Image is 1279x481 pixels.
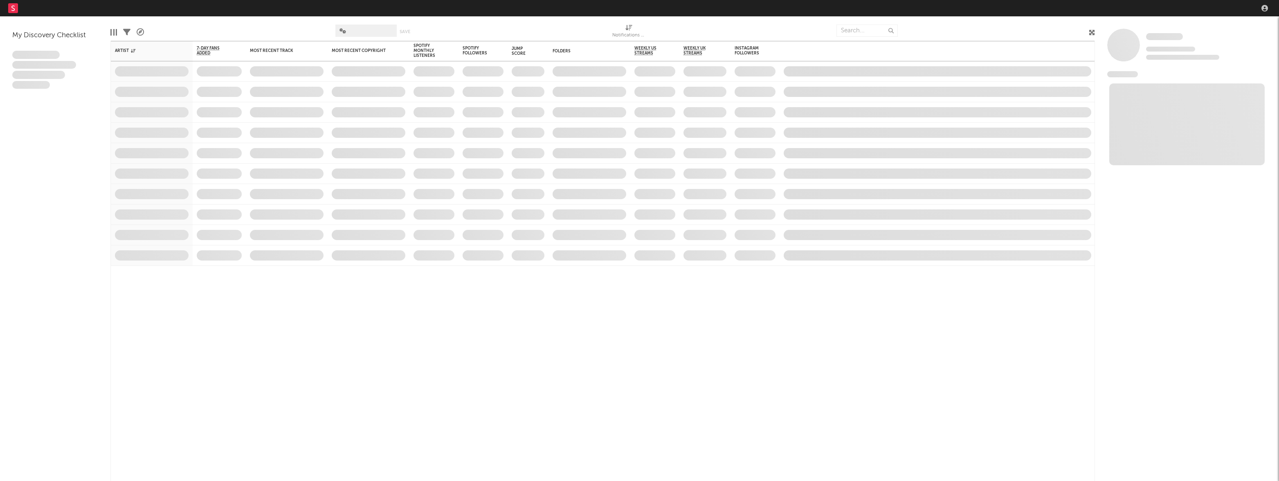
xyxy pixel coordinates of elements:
a: Some Artist [1146,33,1183,41]
span: Integer aliquet in purus et [12,61,76,69]
div: Most Recent Copyright [332,48,393,53]
div: Edit Columns [110,20,117,44]
div: Notifications (Artist) [612,31,645,40]
div: Filters [123,20,130,44]
div: Most Recent Track [250,48,311,53]
span: Praesent ac interdum [12,71,65,79]
button: Save [400,29,410,34]
div: Instagram Followers [735,46,763,56]
div: Jump Score [512,46,532,56]
div: A&R Pipeline [137,20,144,44]
span: Lorem ipsum dolor [12,51,60,59]
span: Aliquam viverra [12,81,50,89]
span: Some Artist [1146,33,1183,40]
span: 7-Day Fans Added [197,46,229,56]
div: Spotify Monthly Listeners [414,43,442,58]
span: News Feed [1107,71,1138,77]
span: 0 fans last week [1146,55,1219,60]
div: Spotify Followers [463,46,491,56]
div: Folders [553,49,614,54]
span: Weekly UK Streams [683,46,714,56]
input: Search... [836,25,898,37]
div: Notifications (Artist) [612,20,645,44]
span: Weekly US Streams [634,46,663,56]
div: My Discovery Checklist [12,31,98,40]
span: Tracking Since: [DATE] [1146,47,1195,52]
div: Artist [115,48,176,53]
